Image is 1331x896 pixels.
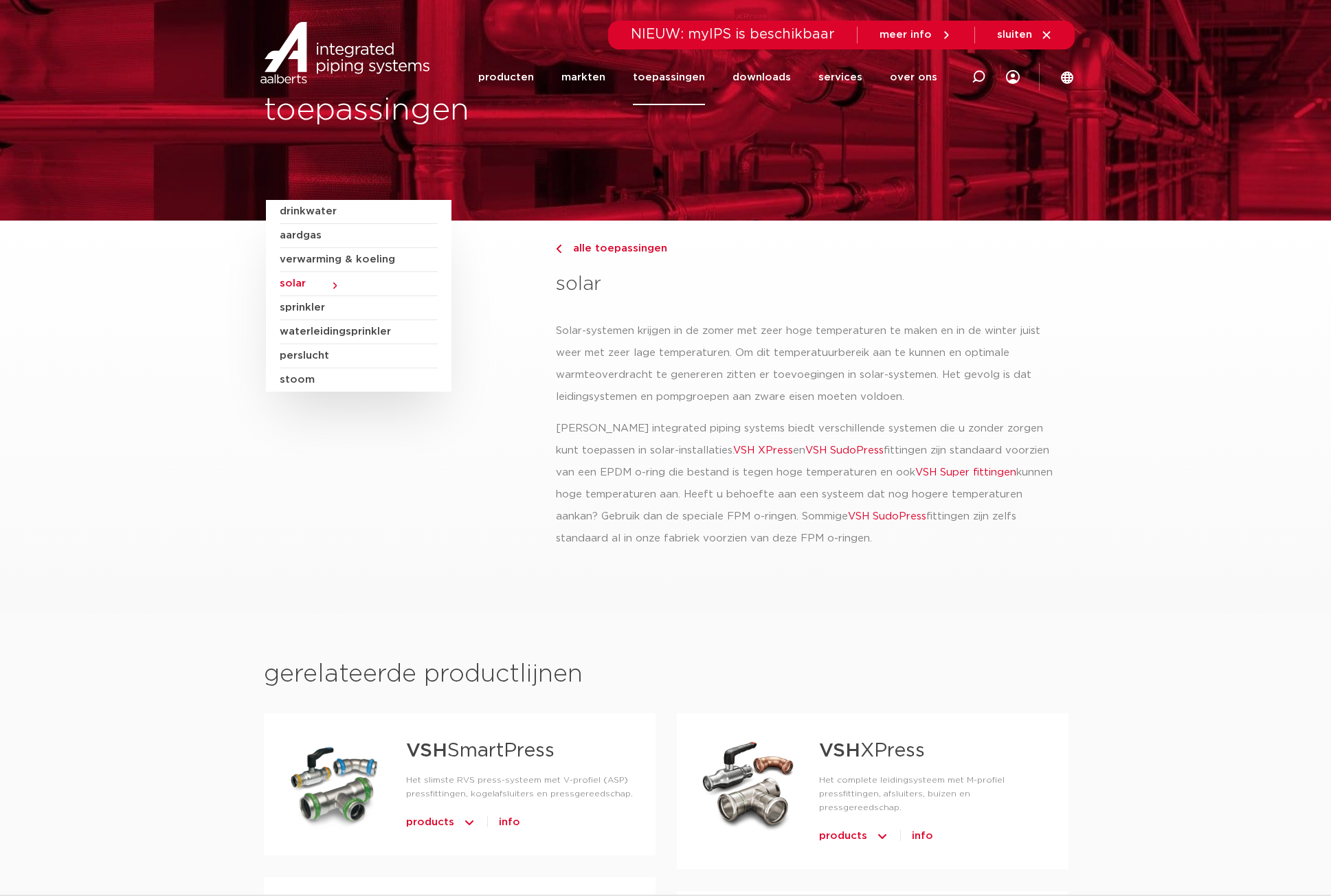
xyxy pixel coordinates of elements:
img: icon-chevron-up-1.svg [875,825,889,847]
p: Solar-systemen krijgen in de zomer met zeer hoge temperaturen te maken en in de winter juist weer... [556,320,1065,408]
a: producten [478,49,534,105]
span: meer info [880,30,932,40]
span: NIEUW: myIPS is beschikbaar [631,27,835,41]
h3: solar [556,271,1065,298]
a: info [499,811,520,833]
span: products [819,825,867,847]
span: alle toepassingen [565,243,667,254]
a: sprinkler [280,296,438,320]
nav: Menu [478,49,937,105]
span: sluiten [997,30,1032,40]
a: markten [561,49,605,105]
a: VSHSmartPress [406,741,555,761]
p: Het slimste RVS press-systeem met V-profiel (ASP) pressfittingen, kogelafsluiters en pressgereeds... [406,773,634,800]
a: VSH XPress [733,445,793,456]
a: stoom [280,368,438,392]
h1: toepassingen [264,89,659,133]
a: VSH Super fittingen [915,467,1016,478]
a: alle toepassingen [556,240,1065,257]
a: info [912,825,933,847]
a: solar [280,272,438,296]
a: VSHXPress [819,741,925,761]
a: services [818,49,862,105]
a: VSH SudoPress [805,445,884,456]
a: aardgas [280,224,438,248]
a: sluiten [997,29,1053,41]
a: verwarming & koeling [280,248,438,272]
a: meer info [880,29,952,41]
h2: gerelateerde productlijnen​ [264,658,1068,691]
a: downloads [732,49,791,105]
span: products [406,811,454,833]
a: VSH SudoPress [848,511,926,522]
strong: VSH [406,741,447,761]
img: chevron-right.svg [556,245,561,254]
a: drinkwater [280,200,438,224]
p: Het complete leidingsysteem met M-profiel pressfittingen, afsluiters, buizen en pressgereedschap. [819,773,1047,814]
strong: VSH [819,741,860,761]
a: perslucht [280,344,438,368]
p: [PERSON_NAME] integrated piping systems biedt verschillende systemen die u zonder zorgen kunt toe... [556,418,1065,550]
a: over ons [890,49,937,105]
div: my IPS [1006,49,1020,105]
a: toepassingen [633,49,705,105]
a: waterleidingsprinkler [280,320,438,344]
img: icon-chevron-up-1.svg [462,811,476,833]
